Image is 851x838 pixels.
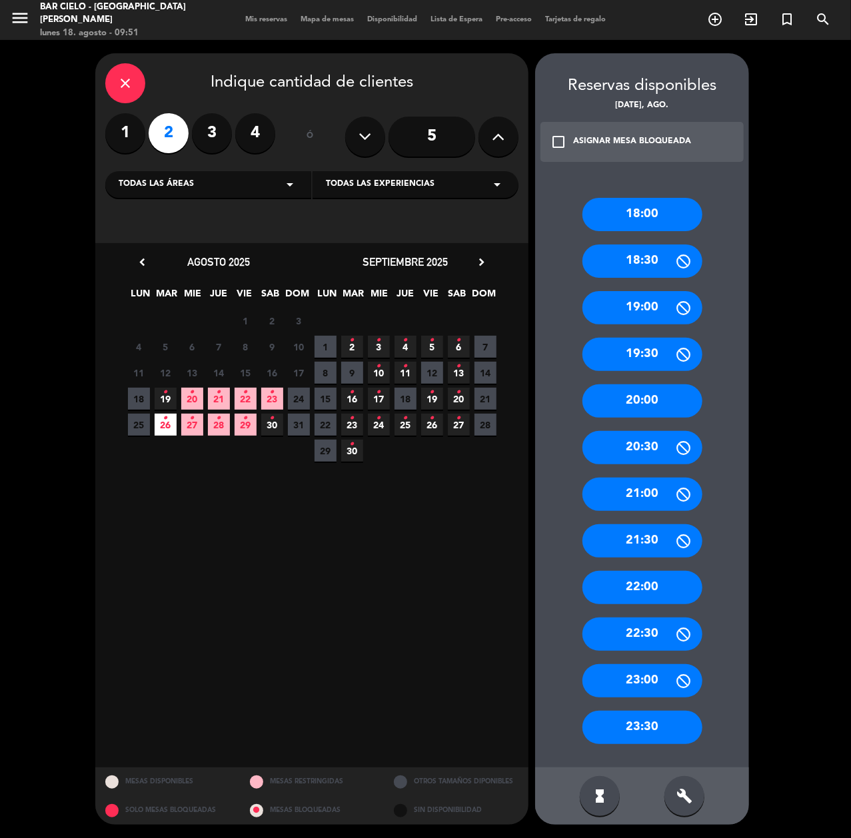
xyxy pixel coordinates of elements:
div: 21:00 [582,478,702,511]
i: • [456,382,461,403]
span: 8 [315,362,337,384]
div: lunes 18. agosto - 09:51 [40,27,203,40]
i: • [190,382,195,403]
i: chevron_right [474,255,488,269]
div: 23:00 [582,664,702,697]
span: 28 [474,414,496,436]
label: 2 [149,113,189,153]
span: 12 [421,362,443,384]
span: 2 [261,310,283,332]
span: 7 [474,336,496,358]
span: JUE [395,286,417,308]
span: 5 [421,336,443,358]
i: • [377,330,381,351]
span: MIE [369,286,391,308]
span: 24 [288,388,310,410]
span: MAR [156,286,178,308]
span: 25 [128,414,150,436]
span: 27 [181,414,203,436]
span: DOM [286,286,308,308]
span: septiembre 2025 [363,255,448,268]
i: • [217,408,221,429]
i: • [456,356,461,377]
span: Mapa de mesas [294,16,361,23]
div: Indique cantidad de clientes [105,63,518,103]
span: 29 [235,414,257,436]
label: 4 [235,113,275,153]
i: • [350,408,355,429]
div: 23:30 [582,711,702,744]
span: 25 [395,414,417,436]
span: 5 [155,336,177,358]
span: 14 [474,362,496,384]
div: 22:30 [582,618,702,651]
i: turned_in_not [779,11,795,27]
span: VIE [234,286,256,308]
span: VIE [421,286,442,308]
div: 22:00 [582,571,702,604]
div: 18:00 [582,198,702,231]
span: agosto 2025 [187,255,250,268]
span: 17 [368,388,390,410]
span: DOM [472,286,494,308]
i: close [117,75,133,91]
label: 1 [105,113,145,153]
span: 8 [235,336,257,358]
i: • [163,408,168,429]
span: 11 [128,362,150,384]
span: 21 [208,388,230,410]
i: • [377,382,381,403]
span: 30 [341,440,363,462]
span: Pre-acceso [489,16,538,23]
i: • [190,408,195,429]
span: 11 [395,362,417,384]
i: search [815,11,831,27]
i: menu [10,8,30,28]
i: chevron_left [135,255,149,269]
i: • [243,382,248,403]
span: SAB [260,286,282,308]
i: • [243,408,248,429]
span: Disponibilidad [361,16,424,23]
span: 15 [315,388,337,410]
div: 20:00 [582,384,702,418]
div: OTROS TAMAÑOS DIPONIBLES [384,767,528,796]
i: • [350,382,355,403]
i: • [270,408,275,429]
span: Lista de Espera [424,16,489,23]
span: 13 [448,362,470,384]
span: 16 [341,388,363,410]
span: 9 [261,336,283,358]
div: MESAS DISPONIBLES [95,767,240,796]
i: build [676,788,692,804]
div: Reservas disponibles [535,73,749,99]
span: 26 [421,414,443,436]
span: 22 [315,414,337,436]
span: 20 [448,388,470,410]
span: 16 [261,362,283,384]
div: Bar Cielo - [GEOGRAPHIC_DATA][PERSON_NAME] [40,1,203,27]
div: 19:00 [582,291,702,324]
span: 23 [261,388,283,410]
span: 18 [395,388,417,410]
span: 27 [448,414,470,436]
span: 3 [288,310,310,332]
span: 21 [474,388,496,410]
span: 30 [261,414,283,436]
span: 14 [208,362,230,384]
span: 15 [235,362,257,384]
span: 9 [341,362,363,384]
span: 12 [155,362,177,384]
span: 19 [155,388,177,410]
i: • [350,434,355,455]
i: • [430,382,434,403]
span: 2 [341,336,363,358]
span: 10 [368,362,390,384]
span: 19 [421,388,443,410]
span: 18 [128,388,150,410]
i: • [456,330,461,351]
span: Todas las experiencias [326,178,434,191]
div: 18:30 [582,244,702,278]
span: 7 [208,336,230,358]
i: • [430,330,434,351]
